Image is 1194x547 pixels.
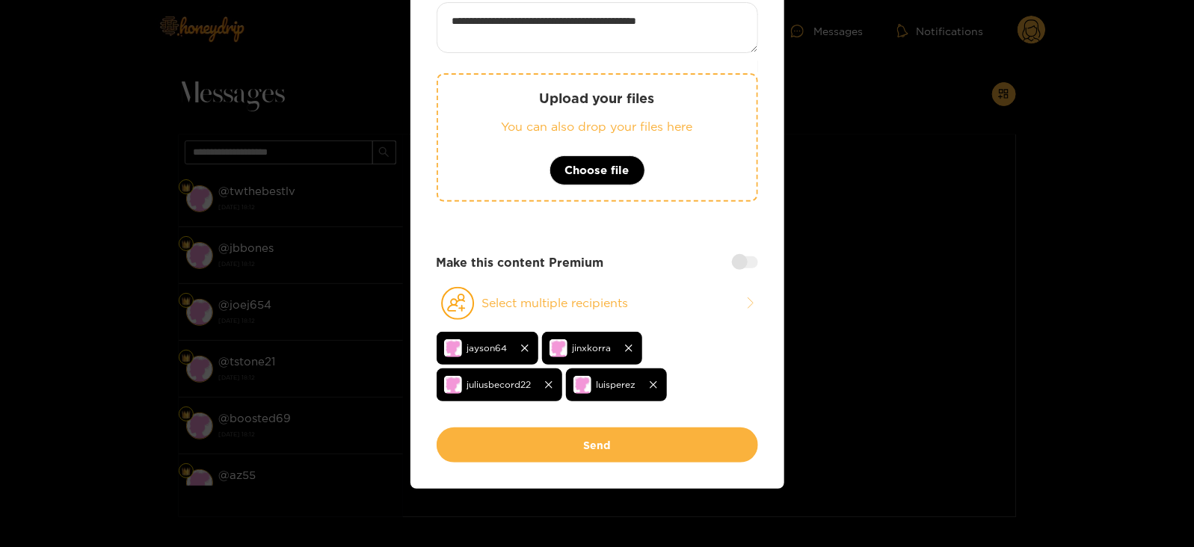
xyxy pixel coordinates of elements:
[467,376,532,393] span: juliusbecord22
[468,118,727,135] p: You can also drop your files here
[573,339,612,356] span: jinxkorra
[444,339,462,357] img: no-avatar.png
[467,339,508,356] span: jayson64
[573,376,591,394] img: no-avatar.png
[437,254,604,271] strong: Make this content Premium
[597,376,636,393] span: luisperez
[550,339,567,357] img: no-avatar.png
[550,155,645,185] button: Choose file
[437,286,758,321] button: Select multiple recipients
[437,427,758,463] button: Send
[444,376,462,394] img: no-avatar.png
[565,161,630,179] span: Choose file
[468,90,727,107] p: Upload your files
